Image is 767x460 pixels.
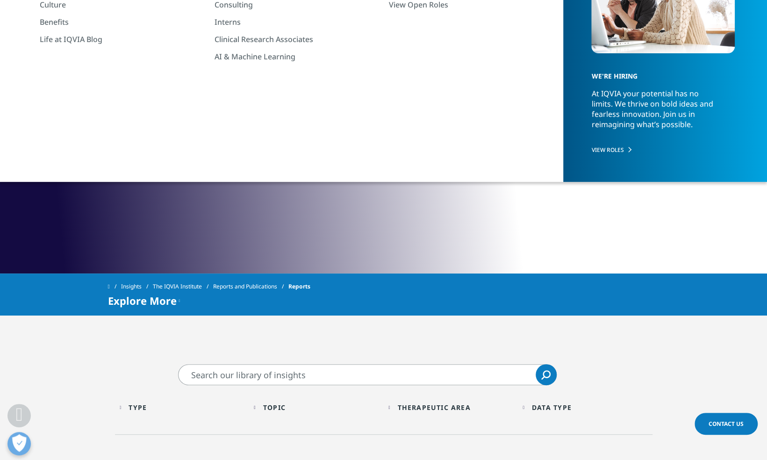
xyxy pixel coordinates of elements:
[108,295,177,306] span: Explore More
[541,370,551,380] svg: Search
[121,278,153,295] a: Insights
[591,56,728,88] h5: WE'RE HIRING
[532,403,572,412] div: Data Type facet.
[40,34,200,44] a: Life at IQVIA Blog
[40,17,200,27] a: Benefits
[709,420,744,428] span: Contact Us
[153,278,213,295] a: The IQVIA Institute
[591,88,720,138] p: At IQVIA your potential has no limits. We thrive on bold ideas and fearless innovation. Join us i...
[214,34,374,44] a: Clinical Research Associates
[263,403,286,412] div: Topic facet.
[129,403,147,412] div: Type facet.
[7,432,31,455] button: Open Preferences
[214,17,374,27] a: Interns
[397,403,470,412] div: Therapeutic Area facet.
[695,413,758,435] a: Contact Us
[213,278,288,295] a: Reports and Publications
[591,146,735,154] a: VIEW ROLES
[178,364,557,385] input: Search
[536,364,557,385] a: Search
[288,278,310,295] span: Reports
[214,51,374,62] a: AI & Machine Learning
